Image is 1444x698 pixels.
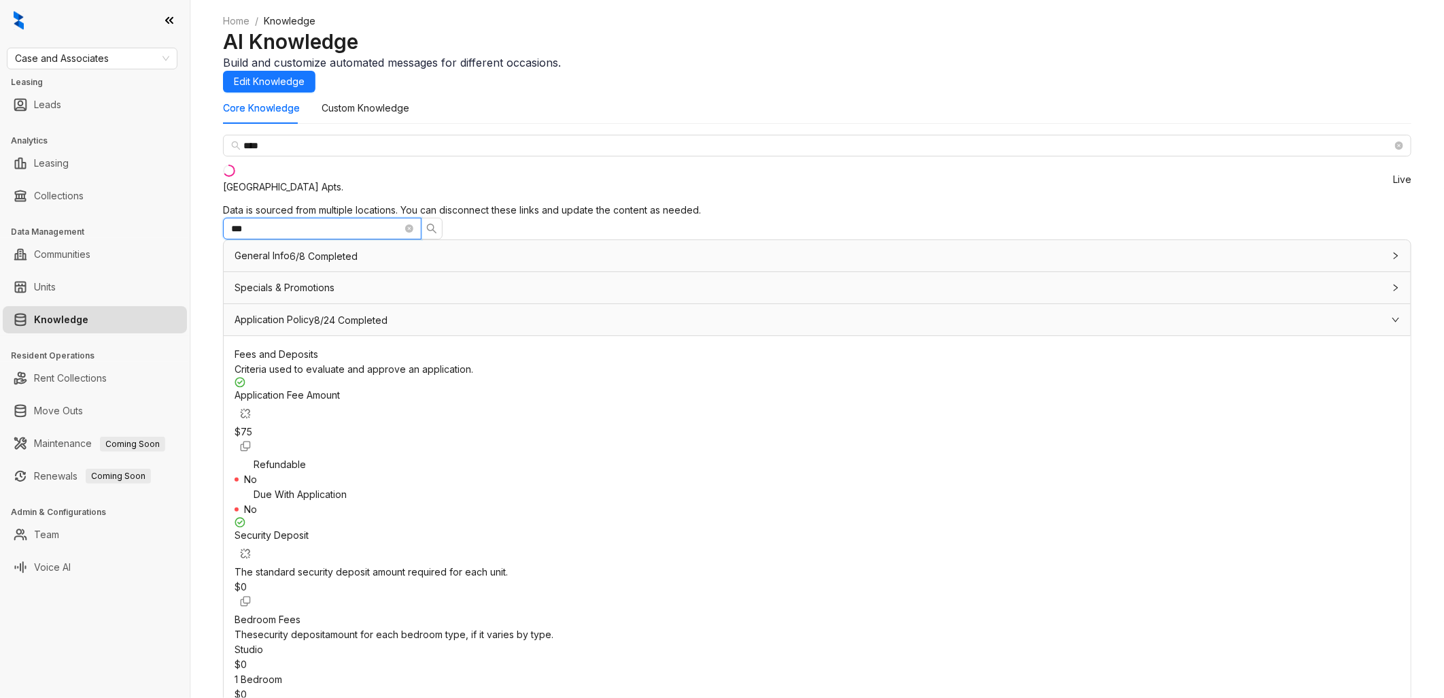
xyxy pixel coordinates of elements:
[86,469,151,484] span: Coming Soon
[255,14,258,29] li: /
[34,521,59,548] a: Team
[322,101,409,116] div: Custom Knowledge
[11,506,190,518] h3: Admin & Configurations
[1395,142,1403,150] span: close-circle
[11,350,190,362] h3: Resident Operations
[235,565,1400,580] div: The standard security deposit amount required for each unit.
[3,150,187,177] li: Leasing
[405,225,413,233] span: close-circle
[314,316,388,325] span: 8/24 Completed
[234,74,305,89] span: Edit Knowledge
[235,314,314,325] span: Application Policy
[254,487,1400,502] div: Due With Application
[235,580,1400,595] div: $ 0
[3,273,187,301] li: Units
[1393,175,1411,184] span: Live
[254,457,1400,472] div: Refundable
[3,554,187,581] li: Voice AI
[34,182,84,210] a: Collections
[264,15,315,27] span: Knowledge
[34,306,88,333] a: Knowledge
[34,241,90,268] a: Communities
[1392,284,1400,292] span: collapsed
[235,250,290,261] span: General Info
[223,71,315,93] button: Edit Knowledge
[224,304,1411,335] div: Application Policy8/24 Completed
[34,365,107,392] a: Rent Collections
[223,180,343,195] div: [GEOGRAPHIC_DATA] Apts.
[34,91,61,118] a: Leads
[100,437,165,452] span: Coming Soon
[3,306,187,333] li: Knowledge
[223,54,1411,71] div: Build and customize automated messages for different occasions.
[235,282,334,293] span: Specials & Promotions
[244,473,257,485] span: No
[3,521,187,548] li: Team
[34,554,71,581] a: Voice AI
[34,463,151,490] a: RenewalsComing Soon
[3,397,187,425] li: Move Outs
[235,388,1400,425] div: Application Fee Amount
[14,11,24,30] img: logo
[290,252,358,261] span: 6/8 Completed
[1392,252,1400,260] span: collapsed
[11,135,190,147] h3: Analytics
[244,503,257,515] span: No
[3,91,187,118] li: Leads
[3,182,187,210] li: Collections
[231,141,241,150] span: search
[235,657,1400,672] div: $ 0
[34,273,56,301] a: Units
[1392,316,1400,324] span: expanded
[34,150,69,177] a: Leasing
[235,627,1400,642] div: The security deposit amount for each bedroom type, if it varies by type.
[224,240,1411,271] div: General Info6/8 Completed
[3,430,187,457] li: Maintenance
[11,76,190,88] h3: Leasing
[34,397,83,425] a: Move Outs
[235,612,1400,627] div: Bedroom Fees
[223,101,300,116] div: Core Knowledge
[426,223,437,234] span: search
[223,29,1411,54] h2: AI Knowledge
[224,272,1411,303] div: Specials & Promotions
[15,48,169,69] span: Case and Associates
[3,365,187,392] li: Rent Collections
[223,203,1411,218] div: Data is sourced from multiple locations. You can disconnect these links and update the content as...
[3,463,187,490] li: Renewals
[235,362,1400,377] div: Criteria used to evaluate and approve an application.
[11,226,190,238] h3: Data Management
[235,348,318,360] span: Fees and Deposits
[235,672,1400,687] div: 1 Bedroom
[235,528,1400,565] div: Security Deposit
[3,241,187,268] li: Communities
[235,425,1400,439] div: $ 75
[235,642,1400,657] div: Studio
[220,14,252,29] a: Home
